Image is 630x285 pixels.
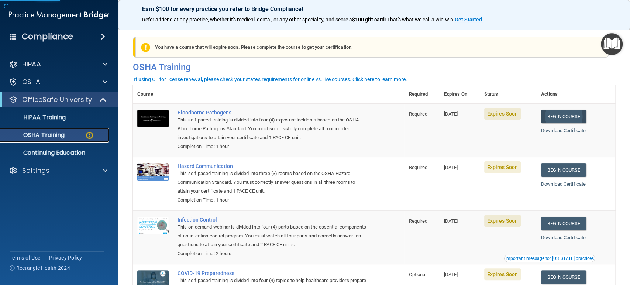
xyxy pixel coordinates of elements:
[409,111,428,117] span: Required
[10,254,40,261] a: Terms of Use
[541,181,586,187] a: Download Certificate
[409,272,427,277] span: Optional
[601,33,623,55] button: Open Resource Center
[444,272,458,277] span: [DATE]
[178,142,368,151] div: Completion Time: 1 hour
[444,111,458,117] span: [DATE]
[537,85,615,103] th: Actions
[22,166,49,175] p: Settings
[541,235,586,240] a: Download Certificate
[440,85,480,103] th: Expires On
[178,116,368,142] div: This self-paced training is divided into four (4) exposure incidents based on the OSHA Bloodborne...
[541,110,586,123] a: Begin Course
[133,62,615,72] h4: OSHA Training
[505,256,594,261] div: Important message for [US_STATE] practices
[541,217,586,230] a: Begin Course
[22,31,73,42] h4: Compliance
[484,108,521,120] span: Expires Soon
[85,131,94,140] img: warning-circle.0cc9ac19.png
[142,17,352,23] span: Refer a friend at any practice, whether it's medical, dental, or any other speciality, and score a
[352,17,385,23] strong: $100 gift card
[10,264,70,272] span: Ⓒ Rectangle Health 2024
[178,163,368,169] a: Hazard Communication
[541,270,586,284] a: Begin Course
[541,128,586,133] a: Download Certificate
[142,6,606,13] p: Earn $100 for every practice you refer to Bridge Compliance!
[9,166,107,175] a: Settings
[178,249,368,258] div: Completion Time: 2 hours
[178,110,368,116] a: Bloodborne Pathogens
[409,165,428,170] span: Required
[9,78,107,86] a: OSHA
[49,254,82,261] a: Privacy Policy
[5,114,66,121] p: HIPAA Training
[178,169,368,196] div: This self-paced training is divided into three (3) rooms based on the OSHA Hazard Communication S...
[178,196,368,205] div: Completion Time: 1 hour
[9,8,109,23] img: PMB logo
[404,85,440,103] th: Required
[455,17,482,23] strong: Get Started
[5,131,65,139] p: OSHA Training
[141,43,150,52] img: exclamation-circle-solid-warning.7ed2984d.png
[484,161,521,173] span: Expires Soon
[444,218,458,224] span: [DATE]
[133,76,408,83] button: If using CE for license renewal, please check your state's requirements for online vs. live cours...
[484,268,521,280] span: Expires Soon
[385,17,455,23] span: ! That's what we call a win-win.
[22,60,41,69] p: HIPAA
[444,165,458,170] span: [DATE]
[178,270,368,276] a: COVID-19 Preparedness
[9,95,107,104] a: OfficeSafe University
[455,17,483,23] a: Get Started
[504,255,595,262] button: Read this if you are a dental practitioner in the state of CA
[134,77,407,82] div: If using CE for license renewal, please check your state's requirements for online vs. live cours...
[22,95,92,104] p: OfficeSafe University
[9,60,107,69] a: HIPAA
[480,85,537,103] th: Status
[5,149,106,157] p: Continuing Education
[409,218,428,224] span: Required
[484,215,521,227] span: Expires Soon
[136,37,609,58] div: You have a course that will expire soon. Please complete the course to get your certification.
[133,85,173,103] th: Course
[22,78,41,86] p: OSHA
[541,163,586,177] a: Begin Course
[178,217,368,223] a: Infection Control
[178,223,368,249] div: This on-demand webinar is divided into four (4) parts based on the essential components of an inf...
